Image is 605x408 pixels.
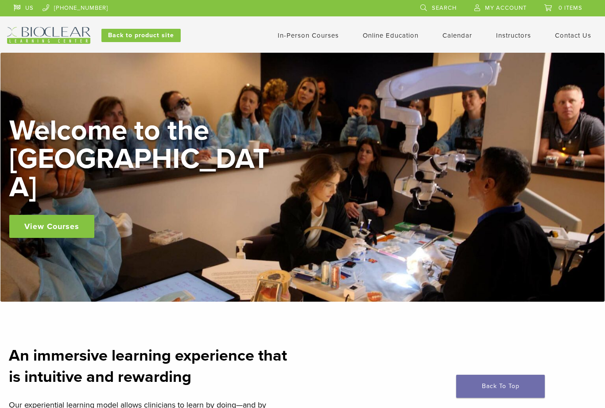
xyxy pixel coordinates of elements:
[278,31,339,39] a: In-Person Courses
[363,31,419,39] a: Online Education
[485,4,527,12] span: My Account
[496,31,531,39] a: Instructors
[442,31,472,39] a: Calendar
[9,346,287,386] strong: An immersive learning experience that is intuitive and rewarding
[456,375,545,398] a: Back To Top
[7,27,90,44] img: Bioclear
[432,4,457,12] span: Search
[101,29,181,42] a: Back to product site
[555,31,591,39] a: Contact Us
[9,117,275,202] h2: Welcome to the [GEOGRAPHIC_DATA]
[558,4,582,12] span: 0 items
[9,215,94,238] a: View Courses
